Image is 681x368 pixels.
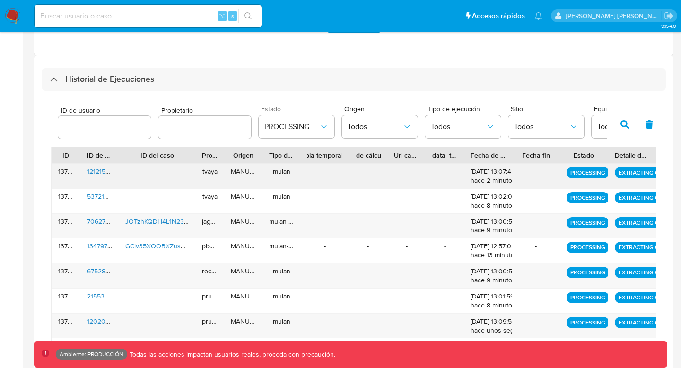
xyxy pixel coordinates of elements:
p: Ambiente: PRODUCCIÓN [60,352,123,356]
button: search-icon [238,9,258,23]
a: Notificaciones [534,12,542,20]
span: Accesos rápidos [472,11,525,21]
span: 3.154.0 [661,22,676,30]
a: Salir [664,11,674,21]
input: Buscar usuario o caso... [35,10,262,22]
span: ⌥ [218,11,226,20]
p: Todas las acciones impactan usuarios reales, proceda con precaución. [127,350,335,359]
p: stella.andriano@mercadolibre.com [566,11,661,20]
span: s [231,11,234,20]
